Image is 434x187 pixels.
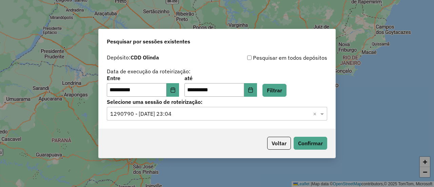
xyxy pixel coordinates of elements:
span: Clear all [313,110,319,118]
div: Pesquisar em todos depósitos [217,54,327,62]
button: Confirmar [294,137,327,150]
label: Selecione uma sessão de roteirização: [107,98,327,106]
button: Voltar [267,137,291,150]
button: Choose Date [166,83,179,97]
button: Choose Date [244,83,257,97]
span: Pesquisar por sessões existentes [107,37,190,45]
label: Depósito: [107,53,159,61]
label: até [184,74,257,82]
label: Data de execução da roteirização: [107,67,191,75]
label: Entre [107,74,179,82]
strong: CDD Olinda [131,54,159,61]
button: Filtrar [262,84,287,97]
